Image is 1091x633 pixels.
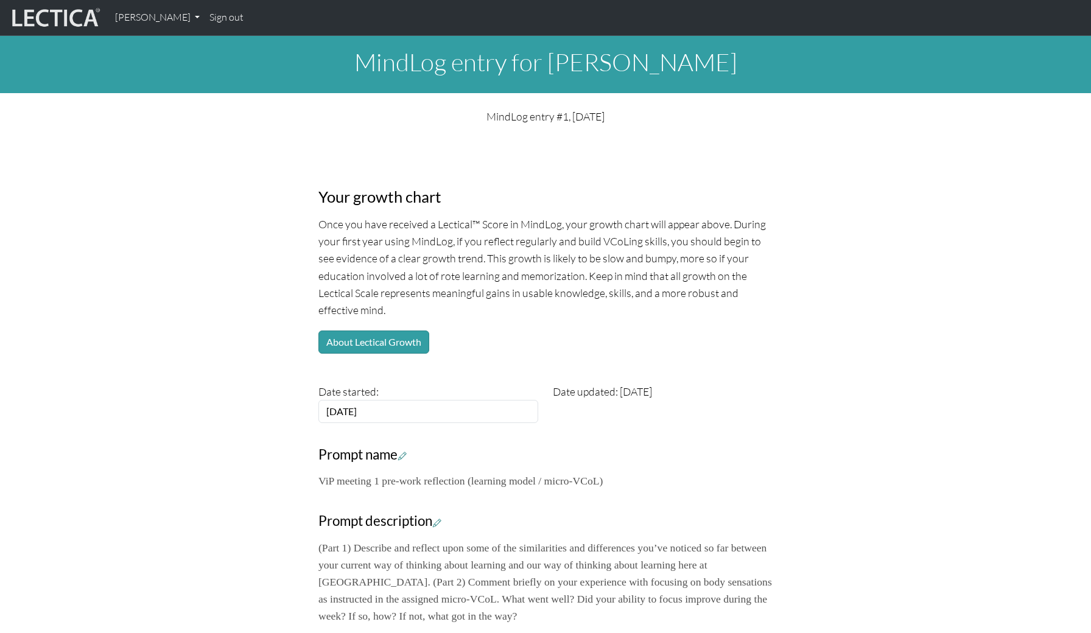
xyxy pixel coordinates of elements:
h3: Prompt description [318,513,773,530]
button: About Lectical Growth [318,330,429,354]
label: Date started: [318,383,379,400]
p: Once you have received a Lectical™ Score in MindLog, your growth chart will appear above. During ... [318,215,773,318]
p: MindLog entry #1, [DATE] [318,108,773,125]
p: (Part 1) Describe and reflect upon some of the similarities and differences you’ve noticed so far... [318,539,773,625]
div: Date updated: [DATE] [545,383,780,423]
h3: Your growth chart [318,187,773,206]
a: Sign out [205,5,248,30]
a: [PERSON_NAME] [110,5,205,30]
img: lecticalive [9,6,100,29]
p: ViP meeting 1 pre-work reflection (learning model / micro-VCoL) [318,472,773,489]
h3: Prompt name [318,447,773,463]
